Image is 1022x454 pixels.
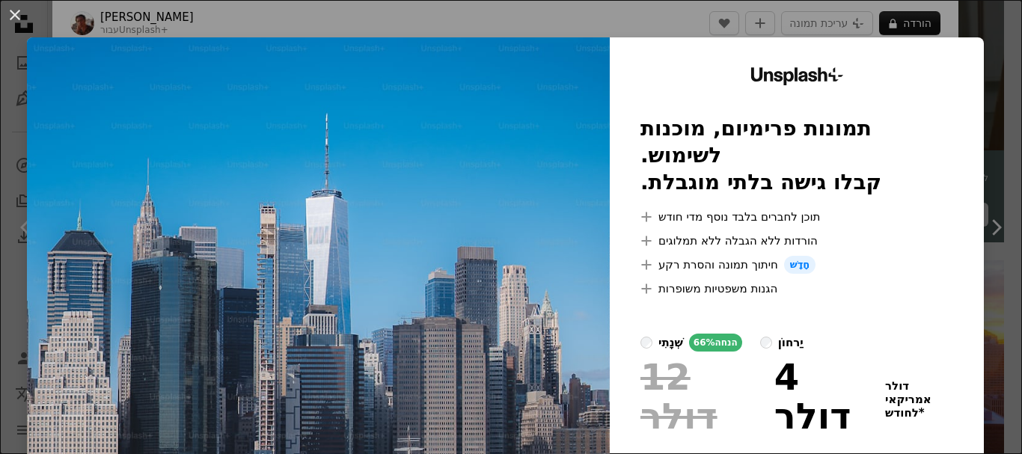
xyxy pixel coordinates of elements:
[640,337,652,349] input: שְׁנָתִי66%הנחה
[778,336,804,349] font: יַרחוֹן
[715,337,738,348] font: הנחה
[658,210,821,224] font: תוכן לחברים בלבד נוסף מדי חודש
[774,356,851,437] font: 4 דולר
[640,356,717,437] font: 12 דולר
[658,258,778,272] font: חיתוך תמונה והסרת רקע
[658,234,818,248] font: הורדות ללא הגבלה ללא תמלוגים
[885,406,919,420] font: לחודש
[640,170,881,194] font: קבלו גישה בלתי מוגבלת.
[640,116,872,168] font: תמונות פרימיום, מוכנות לשימוש.
[658,336,683,349] font: שְׁנָתִי
[694,337,715,348] font: 66%
[885,379,931,406] font: דולר אמריקאי
[658,282,777,295] font: הגנות משפטיות משופרות
[790,259,810,270] font: חָדָשׁ
[760,337,772,349] input: יַרחוֹן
